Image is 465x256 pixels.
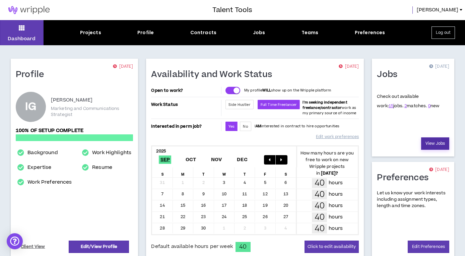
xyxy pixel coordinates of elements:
div: Profile [137,29,154,36]
p: 100% of setup complete [16,127,133,134]
strong: WILL [262,88,271,93]
span: Yes [228,124,235,129]
a: 15 [389,103,393,109]
p: Let us know your work interests including assignment types, length and time zones. [377,190,449,209]
div: IG [25,102,37,112]
p: How many hours are you free to work on new Wripple projects in [296,150,358,177]
p: hours [329,213,343,221]
button: Log out [431,26,455,39]
div: Preferences [355,29,385,36]
a: 0 [428,103,430,109]
span: new [428,103,440,109]
div: Contracts [190,29,216,36]
div: Ignacio G. [16,92,46,122]
span: Default available hours per week [151,243,232,250]
p: [DATE] [113,63,133,70]
a: Edit work preferences [316,131,359,143]
p: [PERSON_NAME] [51,96,92,104]
span: matches. [404,103,427,109]
span: jobs. [389,103,403,109]
div: T [193,167,214,177]
div: Teams [302,29,319,36]
div: Jobs [253,29,265,36]
h1: Preferences [377,173,434,183]
a: Work Highlights [92,149,131,157]
h3: Talent Tools [212,5,252,15]
b: 2025 [156,148,166,154]
p: Interested in perm job? [151,122,220,131]
p: Work Status [151,100,220,109]
div: T [235,167,255,177]
a: View Jobs [421,137,449,150]
span: No [243,124,248,129]
p: hours [329,202,343,209]
strong: AM [256,124,261,129]
p: My profile show up on the Wripple platform [244,88,331,93]
p: Marketing and Communications Strategist [51,106,133,118]
a: Edit Preferences [408,241,449,253]
b: I'm seeking independent freelance/contractor [303,100,347,110]
h1: Availability and Work Status [151,69,277,80]
span: Nov [210,155,223,164]
p: Dashboard [8,35,36,42]
a: 2 [404,103,407,109]
p: [DATE] [429,63,449,70]
h1: Profile [16,69,49,80]
p: I interested in contract to hire opportunities [255,124,340,129]
h1: Jobs [377,69,402,80]
p: [DATE] [339,63,359,70]
div: Projects [80,29,101,36]
div: S [276,167,296,177]
p: hours [329,191,343,198]
div: F [255,167,275,177]
span: work as my primary source of income [303,100,356,116]
b: [DATE] ? [321,170,338,176]
div: Open Intercom Messenger [7,233,23,249]
div: S [152,167,173,177]
span: [PERSON_NAME] [417,6,458,14]
span: Oct [184,155,198,164]
span: Dec [236,155,249,164]
button: Click to edit availability [305,241,359,253]
div: M [173,167,193,177]
a: Client View [20,241,46,253]
span: Sep [159,155,171,164]
a: Edit/View Profile [69,241,129,253]
div: W [214,167,235,177]
span: Side Hustler [228,102,251,107]
a: Background [27,149,58,157]
p: Open to work? [151,88,220,93]
p: Check out available work: [377,93,439,109]
a: Resume [92,164,112,172]
p: hours [329,179,343,187]
a: Work Preferences [27,178,72,186]
a: Expertise [27,164,51,172]
p: hours [329,225,343,232]
p: [DATE] [429,167,449,173]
